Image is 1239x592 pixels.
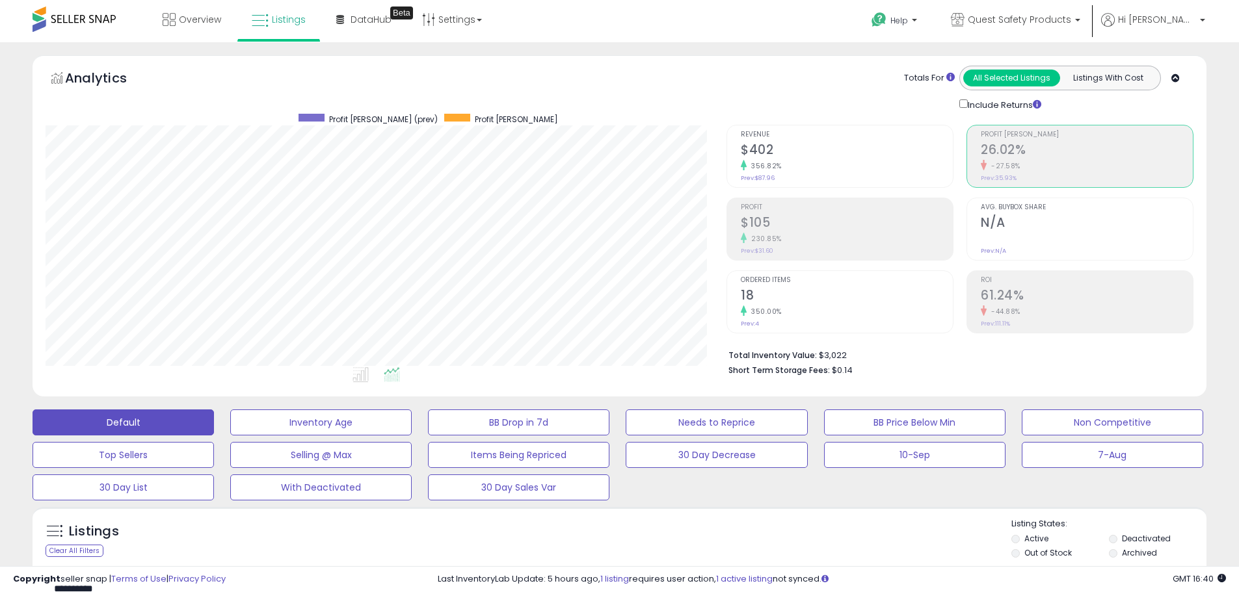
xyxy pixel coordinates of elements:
[861,2,930,42] a: Help
[950,97,1057,112] div: Include Returns
[1011,518,1206,530] p: Listing States:
[1118,13,1196,26] span: Hi [PERSON_NAME]
[272,13,306,26] span: Listings
[65,69,152,90] h5: Analytics
[1122,547,1157,558] label: Archived
[1024,533,1048,544] label: Active
[1122,533,1171,544] label: Deactivated
[111,573,167,585] a: Terms of Use
[428,442,609,468] button: Items Being Repriced
[428,474,609,500] button: 30 Day Sales Var
[741,131,953,138] span: Revenue
[329,114,438,125] span: Profit [PERSON_NAME] (prev)
[981,204,1193,211] span: Avg. Buybox Share
[626,442,807,468] button: 30 Day Decrease
[1024,547,1072,558] label: Out of Stock
[728,346,1184,362] li: $3,022
[230,442,412,468] button: Selling @ Max
[981,142,1193,160] h2: 26.02%
[904,72,955,84] div: Totals For
[981,247,1006,255] small: Prev: N/A
[890,15,908,26] span: Help
[987,161,1020,171] small: -27.58%
[13,573,60,585] strong: Copyright
[1173,573,1226,585] span: 2025-08-11 16:40 GMT
[981,174,1017,182] small: Prev: 35.93%
[981,131,1193,138] span: Profit [PERSON_NAME]
[741,288,953,305] h2: 18
[824,442,1006,468] button: 10-Sep
[33,474,214,500] button: 30 Day List
[741,204,953,211] span: Profit
[1101,13,1205,42] a: Hi [PERSON_NAME]
[981,277,1193,284] span: ROI
[741,277,953,284] span: Ordered Items
[46,545,103,557] div: Clear All Filters
[981,320,1010,328] small: Prev: 111.11%
[728,365,830,376] b: Short Term Storage Fees:
[741,247,773,255] small: Prev: $31.60
[438,573,1226,586] div: Last InventoryLab Update: 5 hours ago, requires user action, not synced.
[230,474,412,500] button: With Deactivated
[230,409,412,435] button: Inventory Age
[747,161,782,171] small: 356.82%
[69,522,119,541] h5: Listings
[987,307,1020,316] small: -44.88%
[981,288,1193,305] h2: 61.24%
[968,13,1071,26] span: Quest Safety Products
[351,13,392,26] span: DataHub
[1022,442,1203,468] button: 7-Aug
[390,6,413,19] div: Tooltip anchor
[832,364,853,376] span: $0.14
[626,409,807,435] button: Needs to Reprice
[741,174,775,182] small: Prev: $87.96
[741,320,759,328] small: Prev: 4
[824,409,1006,435] button: BB Price Below Min
[33,409,214,435] button: Default
[13,573,226,586] div: seller snap | |
[600,573,629,585] a: 1 listing
[168,573,226,585] a: Privacy Policy
[475,114,558,125] span: Profit [PERSON_NAME]
[741,215,953,233] h2: $105
[963,70,1060,86] button: All Selected Listings
[716,573,773,585] a: 1 active listing
[747,307,782,316] small: 350.00%
[179,13,221,26] span: Overview
[33,442,214,468] button: Top Sellers
[741,142,953,160] h2: $402
[871,12,887,28] i: Get Help
[1022,409,1203,435] button: Non Competitive
[728,350,817,361] b: Total Inventory Value:
[428,409,609,435] button: BB Drop in 7d
[981,215,1193,233] h2: N/A
[747,234,782,244] small: 230.85%
[1059,70,1156,86] button: Listings With Cost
